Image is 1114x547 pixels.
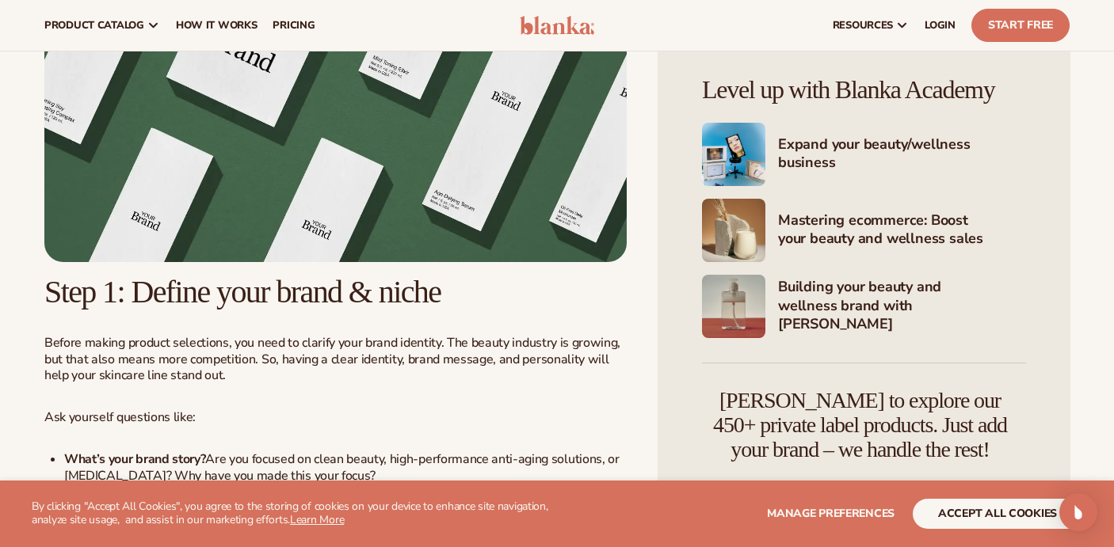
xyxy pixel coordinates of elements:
span: resources [833,19,893,32]
a: Shopify Image 3 Expand your beauty/wellness business [702,123,1026,186]
h4: [PERSON_NAME] to explore our 450+ private label products. Just add your brand – we handle the rest! [702,389,1018,462]
span: pricing [273,19,315,32]
img: Shopify Image 5 [702,275,765,338]
span: LOGIN [925,19,956,32]
p: By clicking "Accept All Cookies", you agree to the storing of cookies on your device to enhance s... [32,500,570,527]
a: Learn More [290,512,344,527]
span: Ask yourself questions like: [44,408,196,426]
h4: Mastering ecommerce: Boost your beauty and wellness sales [778,211,1026,250]
span: How It Works [176,19,258,32]
button: accept all cookies [913,499,1082,529]
h4: Level up with Blanka Academy [702,76,1026,104]
span: Before making product selections, you need to clarify your brand identity. The beauty industry is... [44,334,620,385]
a: Start Free [971,9,1070,42]
h4: Expand your beauty/wellness business [778,135,1026,174]
strong: What’s your brand story? [64,450,205,468]
img: Shopify Image 3 [702,123,765,186]
img: Shopify Image 4 [702,199,765,262]
div: Open Intercom Messenger [1059,493,1097,531]
span: Manage preferences [767,506,895,521]
img: logo [520,16,594,35]
button: Manage preferences [767,499,895,529]
span: Are you focused on clean beauty, high-performance anti-aging solutions, or [MEDICAL_DATA]? Why ha... [64,450,620,484]
a: Shopify Image 4 Mastering ecommerce: Boost your beauty and wellness sales [702,199,1026,262]
span: Step 1: Define your brand & niche [44,274,441,310]
h4: Building your beauty and wellness brand with [PERSON_NAME] [778,278,1026,335]
a: Shopify Image 5 Building your beauty and wellness brand with [PERSON_NAME] [702,275,1026,338]
span: product catalog [44,19,144,32]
